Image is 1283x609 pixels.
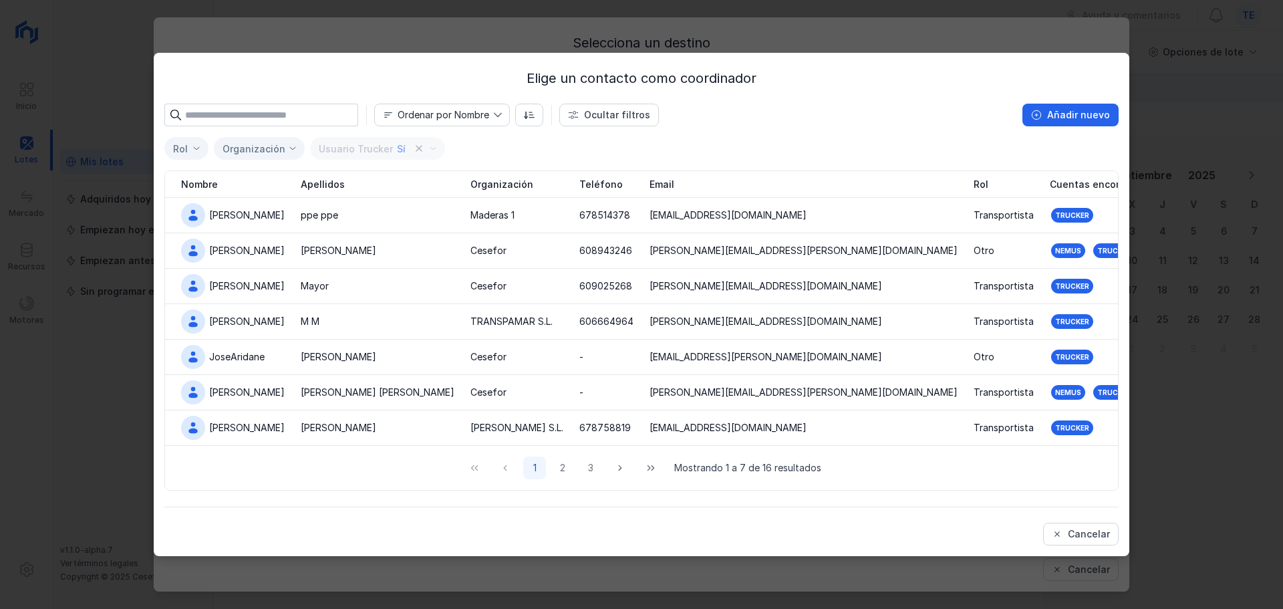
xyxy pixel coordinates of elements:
[1055,388,1081,397] div: Nemus
[974,178,988,191] span: Rol
[470,350,507,364] div: Cesefor
[301,315,319,328] div: M M
[1022,104,1119,126] button: Añadir nuevo
[1055,423,1089,433] div: Trucker
[165,138,192,160] span: Seleccionar
[1047,108,1110,122] div: Añadir nuevo
[974,209,1034,222] div: Transportista
[638,457,664,479] button: Last Page
[974,350,994,364] div: Otro
[301,279,329,293] div: Mayor
[551,457,574,479] button: Page 2
[974,421,1034,435] div: Transportista
[209,209,285,222] div: [PERSON_NAME]
[1068,527,1110,541] div: Cancelar
[470,178,533,191] span: Organización
[301,421,376,435] div: [PERSON_NAME]
[470,244,507,257] div: Cesefor
[579,350,583,364] div: -
[579,279,632,293] div: 609025268
[523,457,546,479] button: Page 1
[209,386,285,399] div: [PERSON_NAME]
[607,457,633,479] button: Next Page
[1043,523,1119,545] button: Cancelar
[579,457,602,479] button: Page 3
[223,143,285,154] div: Organización
[1050,178,1153,191] span: Cuentas encontradas
[209,315,285,328] div: [PERSON_NAME]
[1055,281,1089,291] div: Trucker
[579,386,583,399] div: -
[650,209,807,222] div: [EMAIL_ADDRESS][DOMAIN_NAME]
[398,110,489,120] div: Ordenar por Nombre
[301,178,345,191] span: Apellidos
[579,178,623,191] span: Teléfono
[173,143,188,154] div: Rol
[470,279,507,293] div: Cesefor
[301,209,338,222] div: ppe ppe
[1097,388,1131,397] div: Trucker
[650,244,958,257] div: [PERSON_NAME][EMAIL_ADDRESS][PERSON_NAME][DOMAIN_NAME]
[375,104,493,126] span: Nombre
[301,244,376,257] div: [PERSON_NAME]
[974,386,1034,399] div: Transportista
[209,244,285,257] div: [PERSON_NAME]
[650,315,882,328] div: [PERSON_NAME][EMAIL_ADDRESS][DOMAIN_NAME]
[1055,246,1081,255] div: Nemus
[470,315,553,328] div: TRANSPAMAR S.L.
[579,209,630,222] div: 678514378
[301,350,376,364] div: [PERSON_NAME]
[209,421,285,435] div: [PERSON_NAME]
[650,279,882,293] div: [PERSON_NAME][EMAIL_ADDRESS][DOMAIN_NAME]
[650,386,958,399] div: [PERSON_NAME][EMAIL_ADDRESS][PERSON_NAME][DOMAIN_NAME]
[209,279,285,293] div: [PERSON_NAME]
[1055,352,1089,362] div: Trucker
[584,108,650,122] div: Ocultar filtros
[579,421,631,435] div: 678758819
[579,315,633,328] div: 606664964
[209,350,265,364] div: JoseAridane
[470,386,507,399] div: Cesefor
[650,350,882,364] div: [EMAIL_ADDRESS][PERSON_NAME][DOMAIN_NAME]
[674,461,821,475] span: Mostrando 1 a 7 de 16 resultados
[470,209,515,222] div: Maderas 1
[1097,246,1131,255] div: Trucker
[1055,317,1089,326] div: Trucker
[650,421,807,435] div: [EMAIL_ADDRESS][DOMAIN_NAME]
[164,69,1119,88] div: Elige un contacto como coordinador
[974,244,994,257] div: Otro
[650,178,674,191] span: Email
[579,244,632,257] div: 608943246
[974,279,1034,293] div: Transportista
[974,315,1034,328] div: Transportista
[559,104,659,126] button: Ocultar filtros
[181,178,218,191] span: Nombre
[470,421,563,435] div: [PERSON_NAME] S.L.
[301,386,454,399] div: [PERSON_NAME] [PERSON_NAME]
[1055,211,1089,220] div: Trucker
